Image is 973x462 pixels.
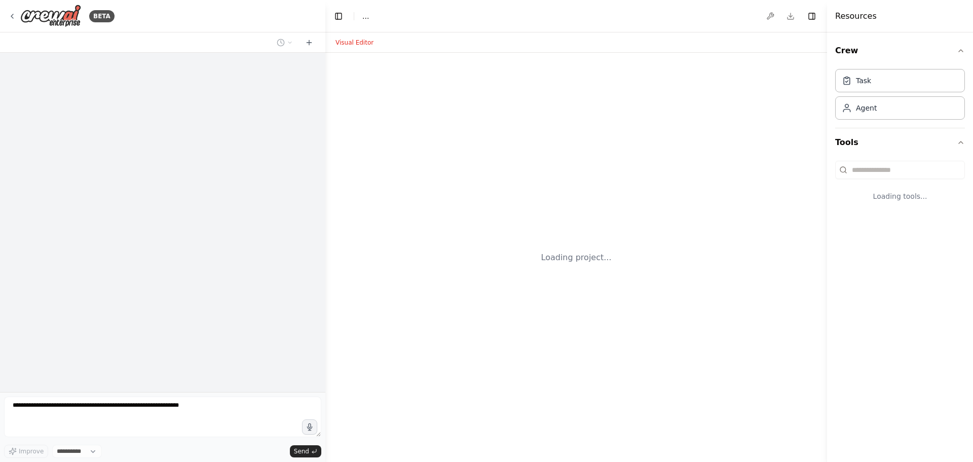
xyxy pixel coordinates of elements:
nav: breadcrumb [362,11,369,21]
h4: Resources [835,10,877,22]
div: Agent [856,103,877,113]
button: Send [290,445,321,457]
div: Crew [835,65,965,128]
button: Click to speak your automation idea [302,419,317,435]
button: Hide right sidebar [805,9,819,23]
button: Switch to previous chat [273,37,297,49]
button: Hide left sidebar [331,9,346,23]
div: BETA [89,10,115,22]
div: Task [856,76,871,86]
span: ... [362,11,369,21]
button: Start a new chat [301,37,317,49]
div: Loading project... [541,252,612,264]
span: Send [294,447,309,455]
button: Visual Editor [329,37,380,49]
button: Improve [4,445,48,458]
button: Tools [835,128,965,157]
div: Loading tools... [835,183,965,209]
img: Logo [20,5,81,27]
button: Crew [835,37,965,65]
div: Tools [835,157,965,218]
span: Improve [19,447,44,455]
